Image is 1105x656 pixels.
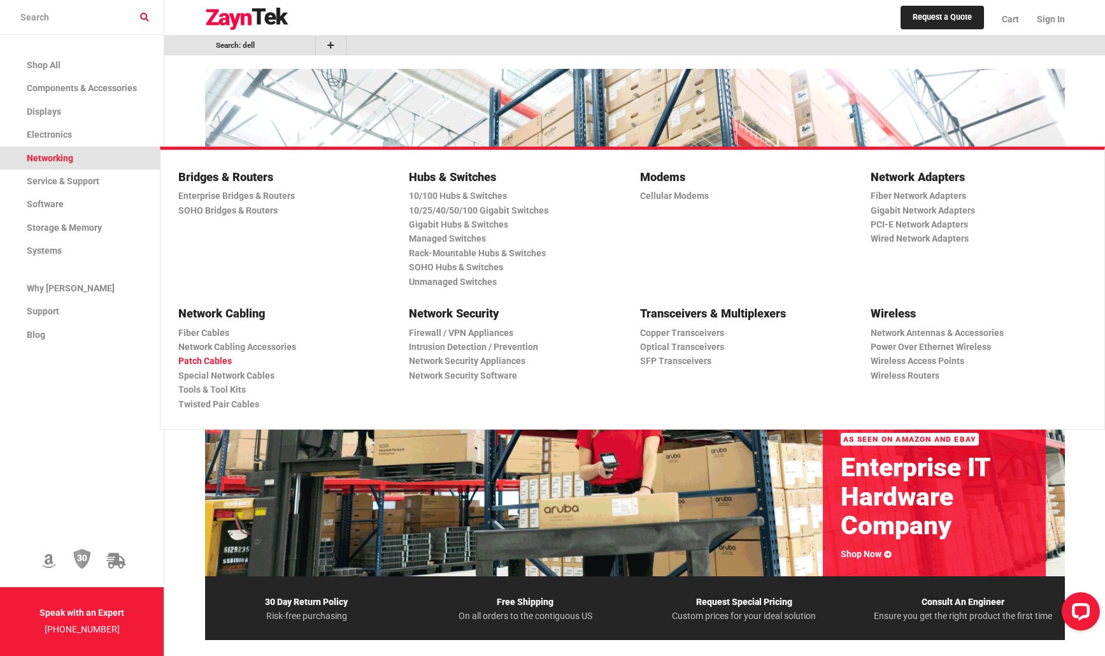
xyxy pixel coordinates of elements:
[178,354,384,368] a: Patch Cables
[993,3,1028,35] a: Cart
[409,231,615,245] a: Managed Switches
[841,433,979,446] div: As Seen On Amazon and Ebay
[178,383,384,397] a: Tools & Tool Kits
[178,340,384,354] a: Network Cabling Accessories
[178,168,384,186] a: Bridges & Routers
[640,304,846,323] a: Transceivers & Multiplexers
[409,354,615,368] a: Network Security Appliances
[409,275,615,289] a: Unmanaged Switches
[871,326,1076,340] a: Network Antennas & Accessories
[409,326,615,340] a: Firewall / VPN Appliances
[409,168,615,186] a: Hubs & Switches
[640,326,846,340] a: Copper Transceivers
[27,199,64,209] span: Software
[640,168,846,186] a: Modems
[27,129,72,140] span: Electronics
[841,549,892,559] a: Shop Now
[871,217,1076,231] a: PCI-E Network Adapters
[27,283,115,293] span: Why [PERSON_NAME]
[27,222,102,233] span: Storage & Memory
[1052,587,1105,641] iframe: LiveChat chat widget
[178,203,384,217] a: SOHO Bridges & Routers
[178,397,384,411] a: Twisted Pair Cables
[871,231,1076,245] a: Wired Network Adapters
[409,203,615,217] a: 10/25/40/50/100 Gigabit Switches
[27,176,99,186] span: Service & Support
[27,153,73,163] span: Networking
[178,304,384,323] a: Network Cabling
[424,594,627,611] p: Free Shipping
[640,354,846,368] a: SFP Transceivers
[39,608,124,618] strong: Speak with an Expert
[178,368,384,383] a: Special Network Cables
[871,354,1076,368] a: Wireless Access Points
[299,40,308,52] a: Remove Bookmark
[45,624,120,634] a: [PHONE_NUMBER]
[409,340,615,354] a: Intrusion Detection / Prevention
[871,340,1076,354] a: Power Over Ethernet Wireless
[871,304,1076,323] a: Wireless
[205,8,289,31] img: logo
[27,245,62,256] span: Systems
[861,594,1065,611] p: Consult An Engineer
[27,83,137,93] span: Components & Accessories
[640,340,846,354] a: Optical Transceivers
[27,60,61,70] span: Shop All
[1028,3,1065,35] a: Sign In
[409,304,615,323] a: Network Security
[841,453,1028,541] h2: Enterprise IT Hardware Company
[205,594,409,611] p: 30 Day Return Policy
[901,6,984,30] a: Request a Quote
[640,189,846,203] a: Cellular Modems
[871,189,1076,203] a: Fiber Network Adapters
[643,610,846,622] p: Custom prices for your ideal solution
[409,246,615,260] a: Rack-Mountable Hubs & Switches
[871,168,1076,186] a: Network Adapters
[27,306,59,316] span: Support
[1002,14,1019,24] span: Cart
[27,106,61,117] span: Displays
[409,189,615,203] a: 10/100 Hubs & Switches
[409,368,615,383] a: Network Security Software
[871,368,1076,383] a: Wireless Routers
[871,203,1076,217] a: Gigabit Network Adapters
[178,326,384,340] a: Fiber Cables
[643,594,846,611] p: Request Special Pricing
[205,610,409,622] p: Risk-free purchasing
[27,330,45,340] span: Blog
[409,260,615,274] a: SOHO Hubs & Switches
[861,610,1065,622] p: Ensure you get the right product the first time
[73,548,91,570] img: 30 Day Return Policy
[409,217,615,231] a: Gigabit Hubs & Switches
[172,40,299,52] a: go to /search?term=dell
[178,189,384,203] a: Enterprise Bridges & Routers
[424,610,627,622] p: On all orders to the contiguous US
